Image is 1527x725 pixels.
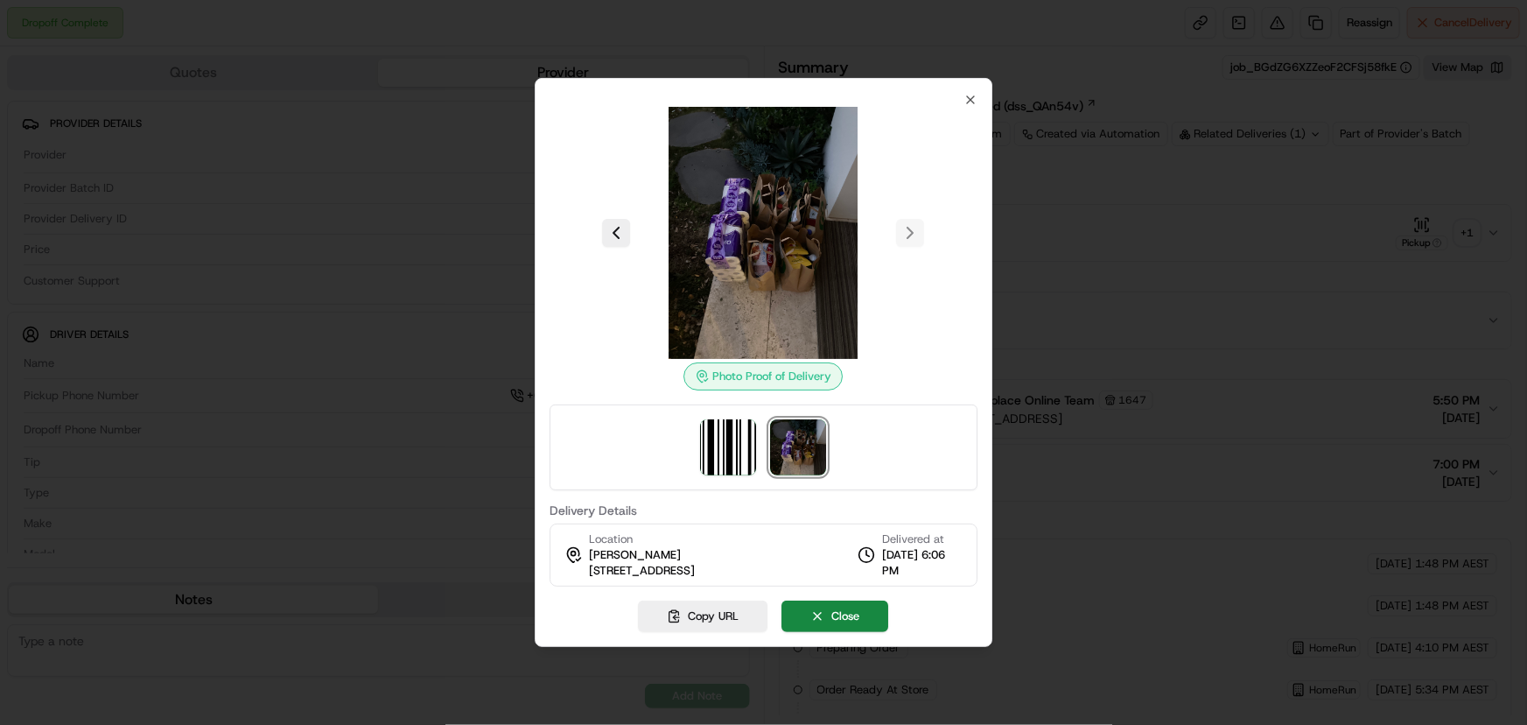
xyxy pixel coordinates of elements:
[589,531,633,547] span: Location
[638,107,890,359] img: photo_proof_of_delivery image
[589,563,695,579] span: [STREET_ADDRESS]
[882,547,963,579] span: [DATE] 6:06 PM
[701,419,757,475] img: barcode_scan_on_pickup image
[589,547,681,563] span: [PERSON_NAME]
[782,601,889,632] button: Close
[550,504,978,517] label: Delivery Details
[882,531,963,547] span: Delivered at
[684,362,844,391] div: Photo Proof of Delivery
[639,601,768,632] button: Copy URL
[771,419,827,475] img: photo_proof_of_delivery image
